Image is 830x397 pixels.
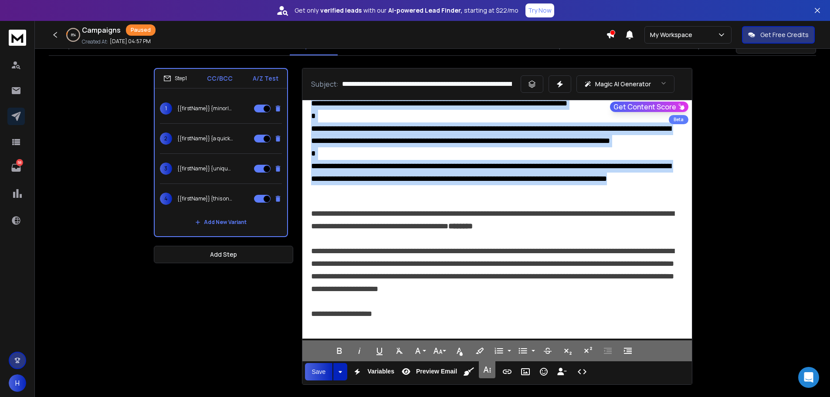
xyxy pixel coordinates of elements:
[600,342,616,360] button: Decrease Indent (Ctrl+[)
[253,74,278,83] p: A/Z Test
[371,342,388,360] button: Underline (Ctrl+U)
[207,74,233,83] p: CC/BCC
[506,342,513,360] button: Ordered List
[491,342,507,360] button: Ordered List
[530,342,537,360] button: Unordered List
[82,38,108,45] p: Created At:
[391,342,408,360] button: Clear Formatting
[559,342,576,360] button: Subscript
[9,374,26,392] button: H
[539,342,556,360] button: Strikethrough (Ctrl+S)
[305,363,333,380] button: Save
[742,26,815,44] button: Get Free Credits
[177,195,233,202] p: {{firstName}} {this one’s special|a hidden truth|a simple switch|subtle pivot|a micro-step|tiny s...
[177,135,233,142] p: {{firstName}} {a quick pivot|a subtle shift|gentle change|a tiny move|increase momentum|small fix...
[650,31,696,39] p: My Workspace
[798,367,819,388] div: Open Intercom Messenger
[177,165,233,172] p: {{firstName}} {unique find with lasting value|just one tweak|refine slightly|pivot small|subtle s...
[595,80,651,88] p: Magic AI Generator
[388,6,462,15] strong: AI-powered Lead Finder,
[154,246,293,263] button: Add Step
[9,30,26,46] img: logo
[110,38,151,45] p: [DATE] 04:57 PM
[576,75,674,93] button: Magic AI Generator
[320,6,362,15] strong: verified leads
[160,132,172,145] span: 2
[535,363,552,380] button: Emoticons
[398,363,459,380] button: Preview Email
[163,75,187,82] div: Step 1
[610,102,688,112] button: Get Content Score
[177,105,233,112] p: {{firstName}} {minor|small|tiny|modest|little} {shift|pivot|alteration|course change|slight chang...
[760,31,809,39] p: Get Free Credits
[16,159,23,166] p: 58
[669,115,688,124] div: Beta
[160,102,172,115] span: 1
[525,3,554,17] button: Try Now
[188,214,254,231] button: Add New Variant
[528,6,552,15] p: Try Now
[411,342,428,360] button: Font Family
[295,6,518,15] p: Get only with our starting at $22/mo
[515,342,531,360] button: Unordered List
[620,342,636,360] button: Increase Indent (Ctrl+])
[7,159,25,176] a: 58
[351,342,368,360] button: Italic (Ctrl+I)
[160,193,172,205] span: 4
[311,79,339,89] p: Subject:
[554,363,570,380] button: Insert Unsubscribe Link
[414,368,459,375] span: Preview Email
[160,163,172,175] span: 3
[126,24,156,36] div: Paused
[579,342,596,360] button: Superscript
[366,368,396,375] span: Variables
[71,32,76,37] p: 8 %
[331,342,348,360] button: Bold (Ctrl+B)
[154,68,288,237] li: Step1CC/BCCA/Z Test1{{firstName}} {minor|small|tiny|modest|little} {shift|pivot|alteration|course...
[82,25,121,35] h1: Campaigns
[349,363,396,380] button: Variables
